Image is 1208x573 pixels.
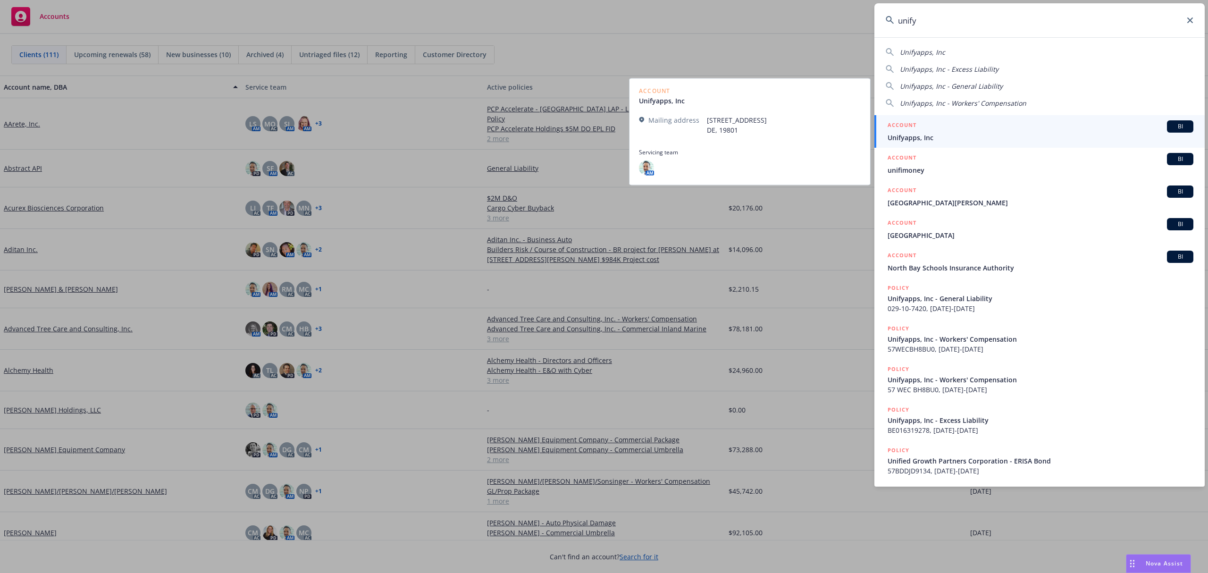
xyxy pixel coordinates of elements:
[888,230,1193,240] span: [GEOGRAPHIC_DATA]
[888,283,909,293] h5: POLICY
[1126,555,1138,573] div: Drag to move
[888,425,1193,435] span: BE016319278, [DATE]-[DATE]
[888,324,909,333] h5: POLICY
[888,456,1193,466] span: Unified Growth Partners Corporation - ERISA Bond
[888,251,916,262] h5: ACCOUNT
[874,3,1205,37] input: Search...
[888,294,1193,303] span: Unifyapps, Inc - General Liability
[900,99,1026,108] span: Unifyapps, Inc - Workers' Compensation
[1146,559,1183,567] span: Nova Assist
[888,405,909,414] h5: POLICY
[900,48,945,57] span: Unifyapps, Inc
[888,364,909,374] h5: POLICY
[874,115,1205,148] a: ACCOUNTBIUnifyapps, Inc
[900,65,998,74] span: Unifyapps, Inc - Excess Liability
[1171,220,1190,228] span: BI
[888,218,916,229] h5: ACCOUNT
[888,263,1193,273] span: North Bay Schools Insurance Authority
[874,359,1205,400] a: POLICYUnifyapps, Inc - Workers' Compensation57 WEC BH8BU0, [DATE]-[DATE]
[888,344,1193,354] span: 57WECBH8BU0, [DATE]-[DATE]
[900,82,1003,91] span: Unifyapps, Inc - General Liability
[888,375,1193,385] span: Unifyapps, Inc - Workers' Compensation
[888,198,1193,208] span: [GEOGRAPHIC_DATA][PERSON_NAME]
[1171,253,1190,261] span: BI
[874,400,1205,440] a: POLICYUnifyapps, Inc - Excess LiabilityBE016319278, [DATE]-[DATE]
[888,303,1193,313] span: 029-10-7420, [DATE]-[DATE]
[888,185,916,197] h5: ACCOUNT
[1171,155,1190,163] span: BI
[874,245,1205,278] a: ACCOUNTBINorth Bay Schools Insurance Authority
[874,180,1205,213] a: ACCOUNTBI[GEOGRAPHIC_DATA][PERSON_NAME]
[874,319,1205,359] a: POLICYUnifyapps, Inc - Workers' Compensation57WECBH8BU0, [DATE]-[DATE]
[888,153,916,164] h5: ACCOUNT
[1126,554,1191,573] button: Nova Assist
[888,466,1193,476] span: 57BDDJD9134, [DATE]-[DATE]
[874,213,1205,245] a: ACCOUNTBI[GEOGRAPHIC_DATA]
[888,120,916,132] h5: ACCOUNT
[888,165,1193,175] span: unifimoney
[1171,122,1190,131] span: BI
[874,148,1205,180] a: ACCOUNTBIunifimoney
[888,385,1193,395] span: 57 WEC BH8BU0, [DATE]-[DATE]
[888,446,909,455] h5: POLICY
[1171,187,1190,196] span: BI
[888,334,1193,344] span: Unifyapps, Inc - Workers' Compensation
[874,278,1205,319] a: POLICYUnifyapps, Inc - General Liability029-10-7420, [DATE]-[DATE]
[888,133,1193,143] span: Unifyapps, Inc
[888,415,1193,425] span: Unifyapps, Inc - Excess Liability
[874,440,1205,481] a: POLICYUnified Growth Partners Corporation - ERISA Bond57BDDJD9134, [DATE]-[DATE]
